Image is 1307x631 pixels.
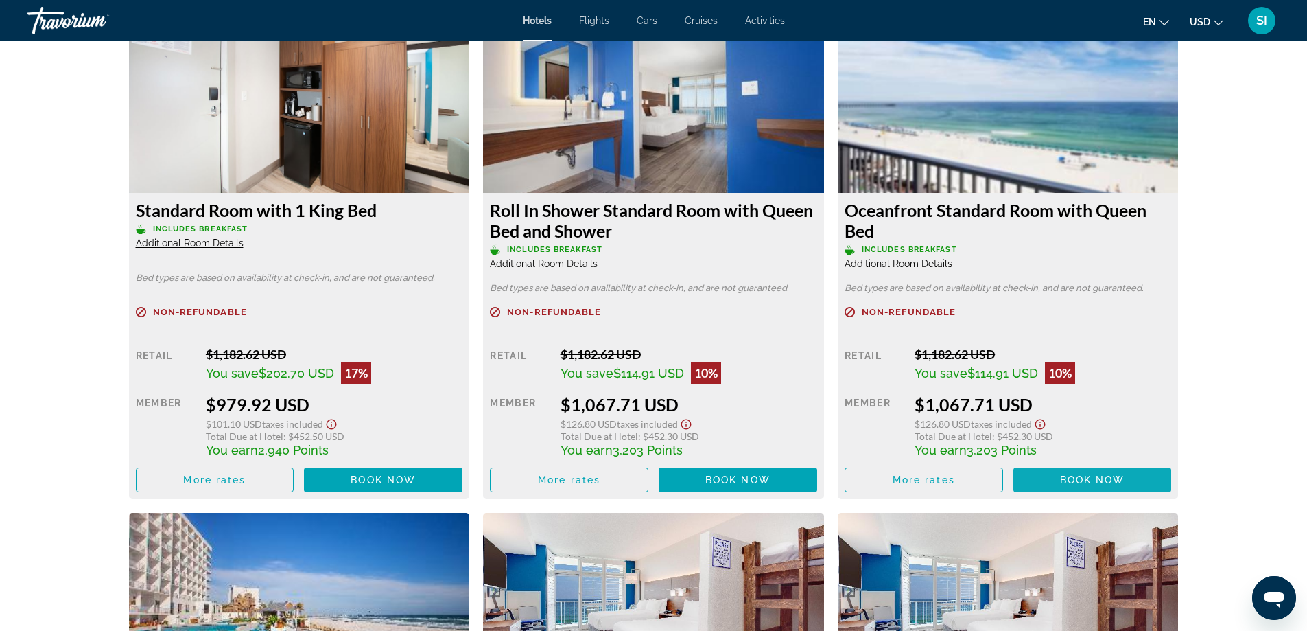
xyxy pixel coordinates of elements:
[136,347,196,384] div: Retail
[153,225,248,233] span: Includes Breakfast
[262,418,323,430] span: Taxes included
[1045,362,1075,384] div: 10%
[490,258,598,269] span: Additional Room Details
[507,308,601,317] span: Non-refundable
[27,3,165,38] a: Travorium
[915,347,1171,362] div: $1,182.62 USD
[490,200,817,241] h3: Roll In Shower Standard Room with Queen Bed and Shower
[206,431,462,442] div: : $452.50 USD
[845,284,1172,293] p: Bed types are based on availability at check-in, and are not guaranteed.
[206,431,283,442] span: Total Due at Hotel
[153,308,247,317] span: Non-refundable
[1143,12,1169,32] button: Change language
[183,474,246,485] span: More rates
[341,362,371,384] div: 17%
[691,362,721,384] div: 10%
[862,245,957,254] span: Includes Breakfast
[136,238,244,249] span: Additional Room Details
[561,431,817,442] div: : $452.30 USD
[136,394,196,457] div: Member
[915,366,967,380] span: You save
[745,15,785,26] a: Activities
[915,431,992,442] span: Total Due at Hotel
[1256,14,1267,27] span: SI
[1252,576,1296,620] iframe: Button to launch messaging window
[967,443,1037,457] span: 3,203 Points
[845,200,1172,241] h3: Oceanfront Standard Room with Queen Bed
[845,258,952,269] span: Additional Room Details
[523,15,552,26] a: Hotels
[136,200,463,220] h3: Standard Room with 1 King Bed
[136,273,463,283] p: Bed types are based on availability at check-in, and are not guaranteed.
[579,15,609,26] a: Flights
[1143,16,1156,27] span: en
[561,418,617,430] span: $126.80 USD
[893,474,955,485] span: More rates
[862,308,956,317] span: Non-refundable
[678,415,694,431] button: Show Taxes and Fees disclaimer
[507,245,602,254] span: Includes Breakfast
[1013,468,1172,492] button: Book now
[971,418,1032,430] span: Taxes included
[613,443,683,457] span: 3,203 Points
[304,468,462,492] button: Book now
[915,394,1171,415] div: $1,067.71 USD
[915,443,967,457] span: You earn
[1190,12,1223,32] button: Change currency
[561,347,817,362] div: $1,182.62 USD
[915,418,971,430] span: $126.80 USD
[206,443,258,457] span: You earn
[845,347,904,384] div: Retail
[1244,6,1280,35] button: User Menu
[637,15,657,26] a: Cars
[838,21,1179,193] img: d9a8a9cd-cbe8-4b8b-95df-6a6fc6e0c35c.jpeg
[490,394,550,457] div: Member
[136,468,294,492] button: More rates
[206,394,462,415] div: $979.92 USD
[561,366,613,380] span: You save
[617,418,678,430] span: Taxes included
[538,474,600,485] span: More rates
[351,474,416,485] span: Book now
[915,431,1171,442] div: : $452.30 USD
[1060,474,1125,485] span: Book now
[323,415,340,431] button: Show Taxes and Fees disclaimer
[483,21,824,193] img: 52d450aa-bd9f-4a49-8b21-7a75d310e2b3.jpeg
[967,366,1038,380] span: $114.91 USD
[206,366,259,380] span: You save
[206,347,462,362] div: $1,182.62 USD
[259,366,334,380] span: $202.70 USD
[561,431,638,442] span: Total Due at Hotel
[490,284,817,293] p: Bed types are based on availability at check-in, and are not guaranteed.
[258,443,329,457] span: 2,940 Points
[845,394,904,457] div: Member
[705,474,770,485] span: Book now
[1190,16,1210,27] span: USD
[490,468,648,492] button: More rates
[685,15,718,26] a: Cruises
[659,468,817,492] button: Book now
[561,394,817,415] div: $1,067.71 USD
[561,443,613,457] span: You earn
[1032,415,1048,431] button: Show Taxes and Fees disclaimer
[129,21,470,193] img: eeacaa20-4e47-4cf1-bd3a-cb487289e4b8.jpeg
[206,418,262,430] span: $101.10 USD
[845,468,1003,492] button: More rates
[490,347,550,384] div: Retail
[613,366,684,380] span: $114.91 USD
